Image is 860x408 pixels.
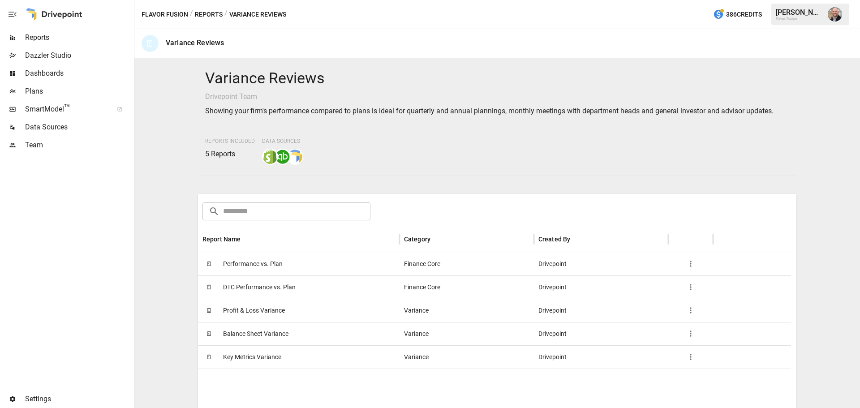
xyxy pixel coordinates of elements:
span: Performance vs. Plan [223,253,283,275]
div: Drivepoint [534,299,668,322]
div: Finance Core [400,275,534,299]
span: Reports Included [205,138,255,144]
span: 🗓 [202,350,216,364]
div: Report Name [202,236,241,243]
img: Dustin Jacobson [828,7,842,21]
button: 386Credits [709,6,765,23]
button: Reports [195,9,223,20]
div: Variance [400,299,534,322]
div: Variance [400,345,534,369]
div: Finance Core [400,252,534,275]
div: Category [404,236,430,243]
div: / [190,9,193,20]
span: 🗓 [202,327,216,340]
span: Dazzler Studio [25,50,132,61]
span: ™ [64,103,70,114]
div: Variance [400,322,534,345]
span: DTC Performance vs. Plan [223,276,296,299]
div: Created By [538,236,571,243]
span: Key Metrics Variance [223,346,281,369]
span: Balance Sheet Variance [223,322,288,345]
div: Drivepoint [534,322,668,345]
div: [PERSON_NAME] [776,8,822,17]
p: Drivepoint Team [205,91,790,102]
button: Dustin Jacobson [822,2,847,27]
span: Data Sources [262,138,300,144]
div: / [224,9,228,20]
p: 5 Reports [205,149,255,159]
div: Drivepoint [534,345,668,369]
span: Team [25,140,132,150]
div: 🗓 [142,35,159,52]
span: Dashboards [25,68,132,79]
span: SmartModel [25,104,107,115]
img: shopify [263,150,277,164]
div: Drivepoint [534,275,668,299]
span: Plans [25,86,132,97]
button: Sort [571,233,584,245]
button: Flavor Fusion [142,9,188,20]
button: Sort [431,233,444,245]
div: Drivepoint [534,252,668,275]
span: Reports [25,32,132,43]
div: Variance Reviews [166,39,224,47]
span: Settings [25,394,132,404]
img: smart model [288,150,302,164]
span: 🗓 [202,257,216,271]
span: 386 Credits [726,9,762,20]
span: 🗓 [202,304,216,317]
img: quickbooks [275,150,290,164]
span: Profit & Loss Variance [223,299,285,322]
div: Flavor Fusion [776,17,822,21]
h4: Variance Reviews [205,69,790,88]
p: Showing your firm's performance compared to plans is ideal for quarterly and annual plannings, mo... [205,106,790,116]
span: Data Sources [25,122,132,133]
button: Sort [242,233,254,245]
span: 🗓 [202,280,216,294]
